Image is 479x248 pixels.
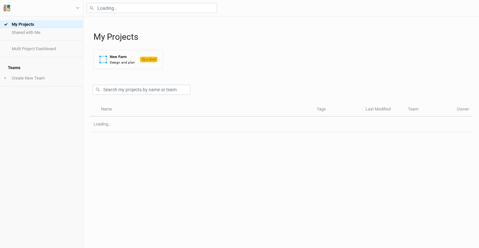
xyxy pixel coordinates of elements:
span: Locked [140,57,157,62]
div: Design and plan [110,60,135,65]
th: Last Modified [362,103,404,117]
h1: My Projects [94,32,472,42]
div: New Farm [110,54,135,60]
th: Tags [313,103,362,117]
input: Loading... [87,3,217,13]
th: Owner [453,103,472,117]
th: Team [404,103,453,117]
span: + [4,76,6,81]
input: Search my projects by name or team [93,85,190,95]
th: Name [97,103,313,117]
td: Loading... [90,117,472,132]
button: New FarmDesign and planLocked [94,50,163,69]
h4: Teams [4,61,79,74]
